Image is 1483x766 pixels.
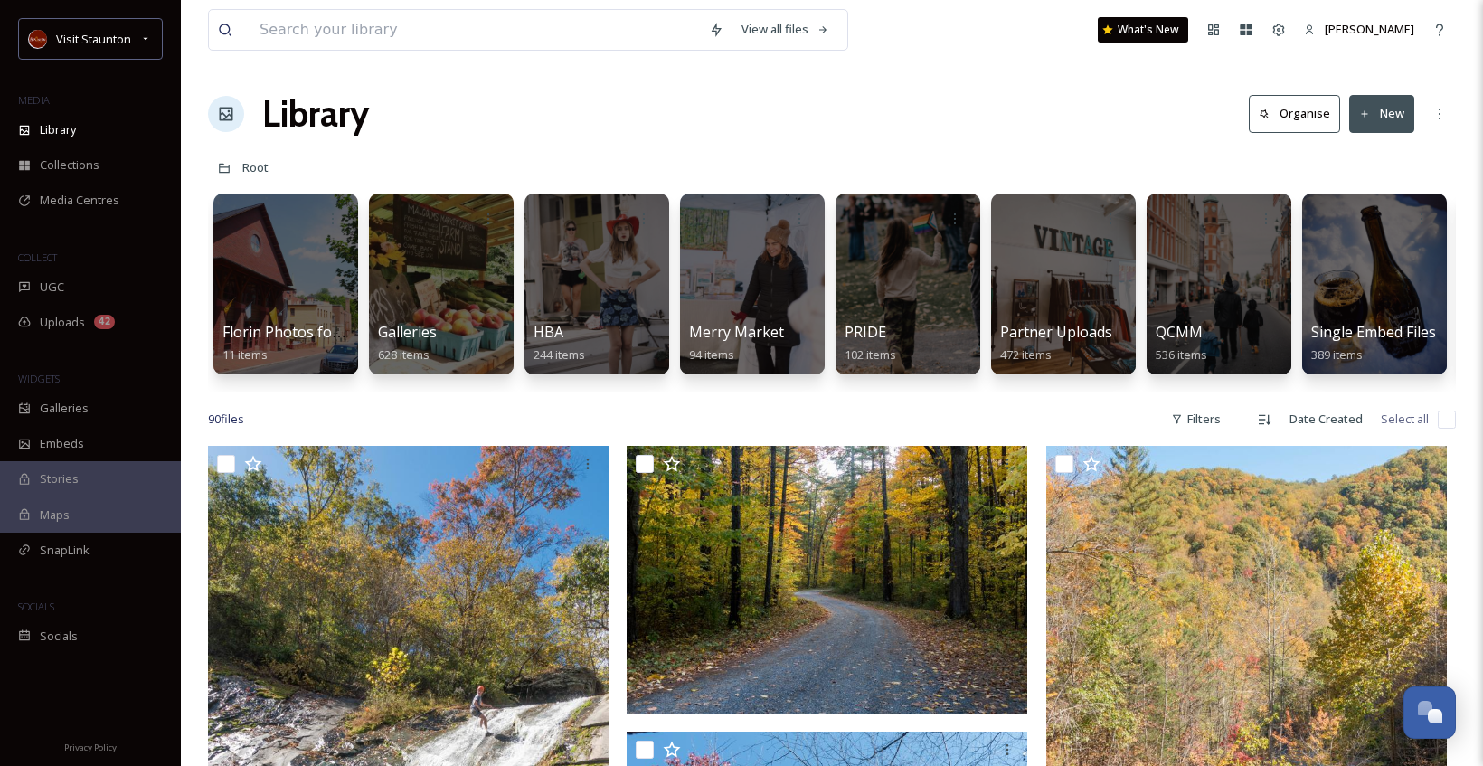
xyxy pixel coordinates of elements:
[1098,17,1188,43] a: What's New
[627,446,1027,714] img: ext_1755546334.209929_info@vividearthadventures.com-DSC01269.jpg
[1249,95,1340,132] button: Organise
[1311,346,1363,363] span: 389 items
[1156,322,1203,342] span: QCMM
[40,279,64,296] span: UGC
[1295,12,1423,47] a: [PERSON_NAME]
[1000,324,1112,363] a: Partner Uploads472 items
[40,192,119,209] span: Media Centres
[845,346,896,363] span: 102 items
[1162,402,1230,437] div: Filters
[242,156,269,178] a: Root
[1000,346,1052,363] span: 472 items
[1280,402,1372,437] div: Date Created
[40,435,84,452] span: Embeds
[94,315,115,329] div: 42
[1349,95,1414,132] button: New
[732,12,838,47] a: View all files
[222,322,482,342] span: Florin Photos for Staunton CVB usage
[689,322,784,342] span: Merry Market
[845,324,896,363] a: PRIDE102 items
[534,324,585,363] a: HBA244 items
[18,600,54,613] span: SOCIALS
[18,251,57,264] span: COLLECT
[378,346,430,363] span: 628 items
[534,346,585,363] span: 244 items
[208,411,244,428] span: 90 file s
[845,322,886,342] span: PRIDE
[18,372,60,385] span: WIDGETS
[1311,322,1436,342] span: Single Embed Files
[222,324,482,363] a: Florin Photos for Staunton CVB usage11 items
[40,542,90,559] span: SnapLink
[378,324,437,363] a: Galleries628 items
[1381,411,1429,428] span: Select all
[1156,346,1207,363] span: 536 items
[29,30,47,48] img: images.png
[40,470,79,487] span: Stories
[40,121,76,138] span: Library
[534,322,563,342] span: HBA
[1403,686,1456,739] button: Open Chat
[1249,95,1349,132] a: Organise
[378,322,437,342] span: Galleries
[689,346,734,363] span: 94 items
[18,93,50,107] span: MEDIA
[64,742,117,753] span: Privacy Policy
[250,10,700,50] input: Search your library
[40,506,70,524] span: Maps
[1156,324,1207,363] a: QCMM536 items
[689,324,784,363] a: Merry Market94 items
[242,159,269,175] span: Root
[40,400,89,417] span: Galleries
[40,628,78,645] span: Socials
[1325,21,1414,37] span: [PERSON_NAME]
[56,31,131,47] span: Visit Staunton
[1311,324,1436,363] a: Single Embed Files389 items
[262,87,369,141] a: Library
[1000,322,1112,342] span: Partner Uploads
[40,314,85,331] span: Uploads
[40,156,99,174] span: Collections
[64,735,117,757] a: Privacy Policy
[222,346,268,363] span: 11 items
